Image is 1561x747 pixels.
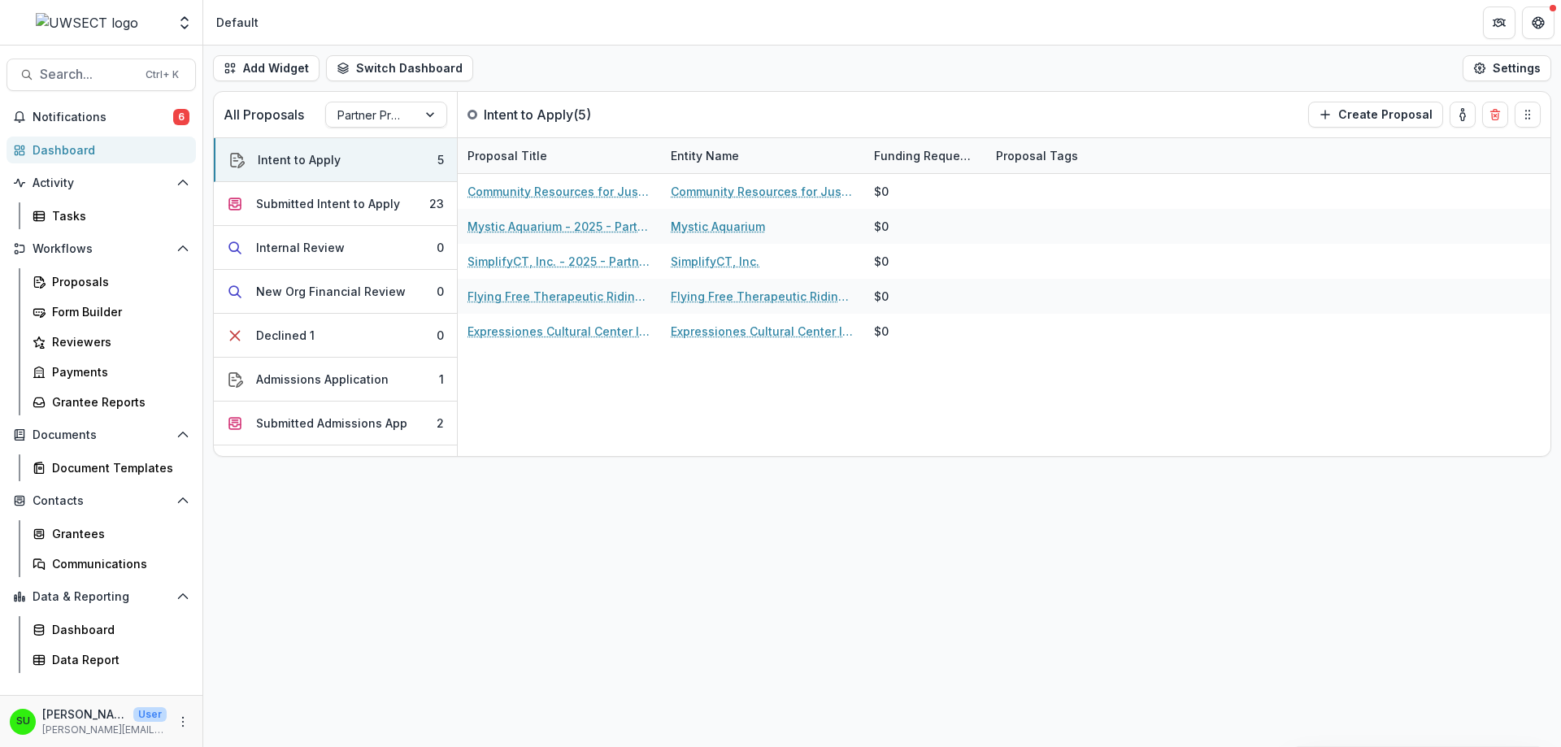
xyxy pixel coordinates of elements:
div: Funding Requested [864,138,986,173]
p: [PERSON_NAME][EMAIL_ADDRESS][PERSON_NAME][DOMAIN_NAME] [42,723,167,737]
button: Create Proposal [1308,102,1443,128]
a: Document Templates [26,454,196,481]
a: Tasks [26,202,196,229]
p: [PERSON_NAME] [42,706,127,723]
button: Delete card [1482,102,1508,128]
a: Expressiones Cultural Center Inc [671,323,854,340]
button: Partners [1483,7,1515,39]
span: 6 [173,109,189,125]
a: Community Resources for Justice [671,183,854,200]
a: Data Report [26,646,196,673]
button: Open Data & Reporting [7,584,196,610]
div: 23 [429,195,444,212]
div: Internal Review [256,239,345,256]
div: Submitted Intent to Apply [256,195,400,212]
a: Payments [26,358,196,385]
div: Grantees [52,525,183,542]
img: UWSECT logo [36,13,138,33]
button: Declined 10 [214,314,457,358]
button: Get Help [1522,7,1554,39]
span: Documents [33,428,170,442]
button: toggle-assigned-to-me [1450,102,1476,128]
button: Open Documents [7,422,196,448]
div: Dashboard [33,141,183,159]
div: 2 [437,415,444,432]
button: New Org Financial Review0 [214,270,457,314]
div: 0 [437,327,444,344]
a: Dashboard [7,137,196,163]
div: Entity Name [661,147,749,164]
a: SimplifyCT, Inc. - 2025 - Partner Program Intent to Apply [467,253,651,270]
div: Intent to Apply [258,151,341,168]
div: Data Report [52,651,183,668]
button: Add Widget [213,55,320,81]
button: Settings [1463,55,1551,81]
button: Drag [1515,102,1541,128]
p: All Proposals [224,105,304,124]
div: New Org Financial Review [256,283,406,300]
div: 5 [437,151,444,168]
a: Communications [26,550,196,577]
button: Open Workflows [7,236,196,262]
div: Proposal Tags [986,147,1088,164]
span: Workflows [33,242,170,256]
a: Grantee Reports [26,389,196,415]
div: Proposal Tags [986,138,1189,173]
a: Form Builder [26,298,196,325]
div: 1 [439,371,444,388]
nav: breadcrumb [210,11,265,34]
div: Declined 1 [256,327,315,344]
button: Admissions Application1 [214,358,457,402]
div: Grantee Reports [52,393,183,410]
span: Notifications [33,111,173,124]
div: Submitted Admissions App [256,415,407,432]
div: Funding Requested [864,147,986,164]
a: SimplifyCT, Inc. [671,253,759,270]
div: Reviewers [52,333,183,350]
div: Tasks [52,207,183,224]
button: Submitted Intent to Apply23 [214,182,457,226]
button: Open Activity [7,170,196,196]
a: Mystic Aquarium [671,218,765,235]
button: Open Contacts [7,488,196,514]
div: Scott Umbel [16,716,30,727]
button: Internal Review0 [214,226,457,270]
div: 0 [437,283,444,300]
a: Community Resources for Justice - 2025 - Partner Program Intent to Apply [467,183,651,200]
a: Expressiones Cultural Center Inc - 2025 - Partner Program Intent to Apply [467,323,651,340]
p: User [133,707,167,722]
div: $0 [874,253,889,270]
button: More [173,712,193,732]
div: Payments [52,363,183,380]
div: Communications [52,555,183,572]
a: Reviewers [26,328,196,355]
button: Open entity switcher [173,7,196,39]
span: Contacts [33,494,170,508]
p: Intent to Apply ( 5 ) [484,105,606,124]
button: Switch Dashboard [326,55,473,81]
div: Proposal Title [458,138,661,173]
a: Proposals [26,268,196,295]
div: Proposals [52,273,183,290]
button: Intent to Apply5 [214,138,457,182]
div: Entity Name [661,138,864,173]
div: $0 [874,288,889,305]
span: Search... [40,67,136,82]
div: Ctrl + K [142,66,182,84]
button: Submitted Admissions App2 [214,402,457,445]
div: 0 [437,239,444,256]
div: Proposal Title [458,147,557,164]
a: Mystic Aquarium - 2025 - Partner Program Intent to Apply [467,218,651,235]
button: Search... [7,59,196,91]
a: Dashboard [26,616,196,643]
span: Activity [33,176,170,190]
div: Admissions Application [256,371,389,388]
div: Default [216,14,259,31]
a: Flying Free Therapeutic Riding Center, Inc. [671,288,854,305]
div: $0 [874,183,889,200]
div: Document Templates [52,459,183,476]
a: Flying Free Therapeutic Riding Center, Inc. - 2025 - Partner Program Intent to Apply [467,288,651,305]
